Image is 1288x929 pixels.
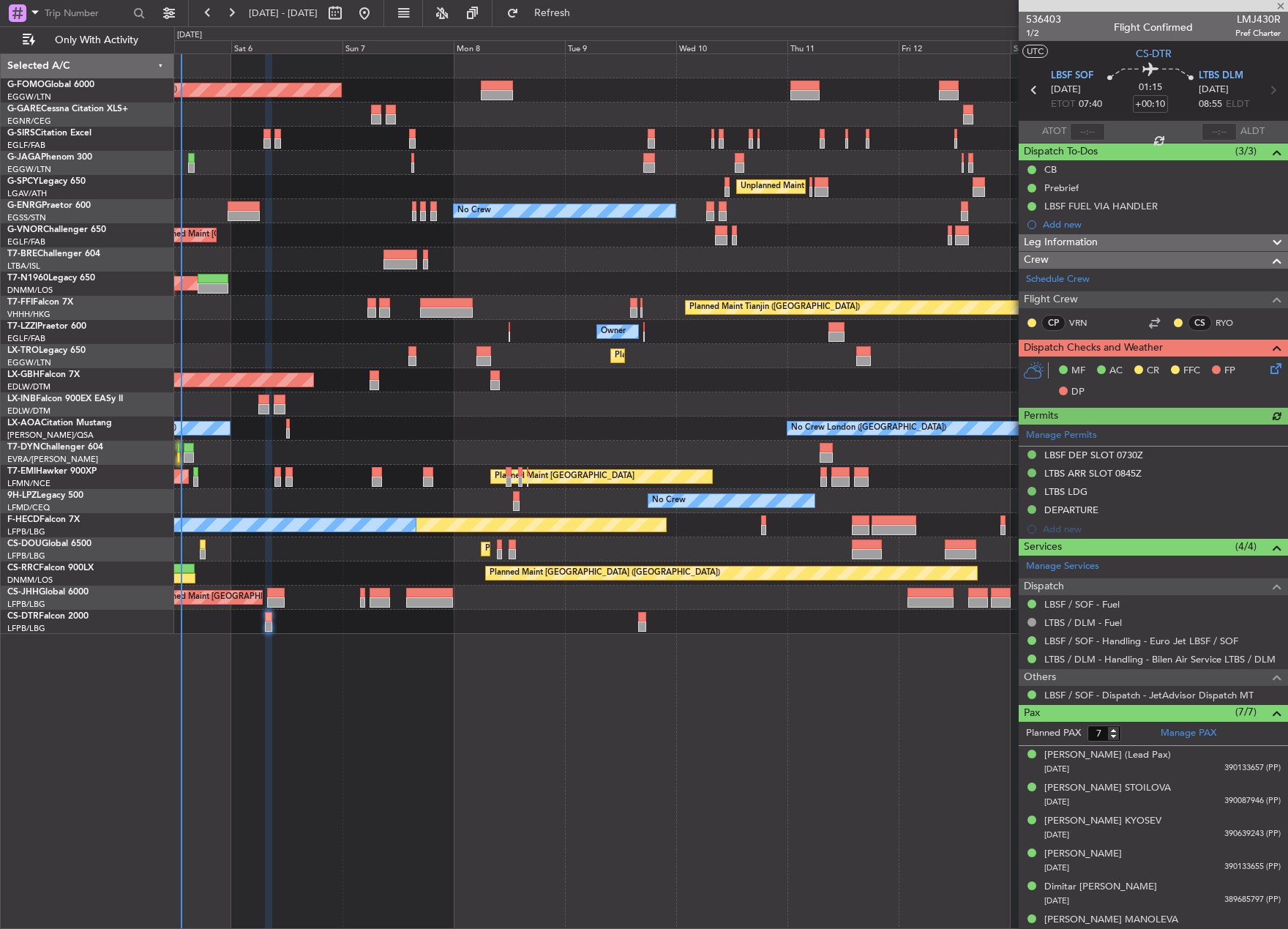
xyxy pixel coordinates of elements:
[38,35,154,45] span: Only With Activity
[7,333,45,344] a: EGLF/FAB
[7,212,46,223] a: EGSS/STN
[1044,748,1171,763] div: [PERSON_NAME] (Lead Pax)
[1235,704,1257,720] span: (7/7)
[7,225,43,234] span: G-VNOR
[1240,124,1265,139] span: ALDT
[7,564,39,572] span: CS-RRC
[787,40,899,53] div: Thu 11
[1071,364,1085,378] span: MF
[1024,234,1098,251] span: Leg Information
[7,419,41,428] span: LX-AOA
[7,129,35,138] span: G-SIRS
[45,2,129,24] input: Trip Number
[1041,315,1066,331] div: CP
[7,395,123,403] a: LX-INBFalcon 900EX EASy II
[1147,364,1159,378] span: CR
[7,515,40,524] span: F-HECD
[689,296,860,318] div: Planned Maint Tianjin ([GEOGRAPHIC_DATA])
[7,588,39,597] span: CS-JHH
[1011,40,1122,53] div: Sat 13
[7,153,41,162] span: G-JAGA
[7,116,51,127] a: EGNR/CEG
[500,1,588,25] button: Refresh
[7,443,103,452] a: T7-DYNChallenger 604
[1199,69,1243,83] span: LTBS DLM
[1183,364,1200,378] span: FFC
[7,105,41,113] span: G-GARE
[7,309,50,320] a: VHHH/HKG
[7,201,42,210] span: G-ENRG
[454,40,565,53] div: Mon 8
[7,491,83,500] a: 9H-LPZLegacy 500
[522,8,583,18] span: Refresh
[16,29,159,52] button: Only With Activity
[1235,143,1257,159] span: (3/3)
[490,562,720,584] div: Planned Maint [GEOGRAPHIC_DATA] ([GEOGRAPHIC_DATA])
[1044,200,1158,212] div: LBSF FUEL VIA HANDLER
[1044,880,1157,895] div: Dimitar [PERSON_NAME]
[1026,27,1061,40] span: 1/2
[7,250,100,258] a: T7-BREChallenger 604
[249,7,318,20] span: [DATE] - [DATE]
[1216,316,1248,329] a: RYO
[1044,796,1069,807] span: [DATE]
[1199,97,1222,112] span: 08:55
[7,381,50,392] a: EDLW/DTM
[1024,705,1040,722] span: Pax
[1224,364,1235,378] span: FP
[1026,12,1061,27] span: 536403
[1109,364,1123,378] span: AC
[7,443,40,452] span: T7-DYN
[7,623,45,634] a: LFPB/LBG
[1044,653,1276,665] a: LTBS / DLM - Handling - Bilen Air Service LTBS / DLM
[1051,97,1075,112] span: ETOT
[7,370,80,379] a: LX-GBHFalcon 7X
[1051,83,1081,97] span: [DATE]
[7,467,36,476] span: T7-EMI
[1024,143,1098,160] span: Dispatch To-Dos
[1224,828,1281,840] span: 390639243 (PP)
[7,153,92,162] a: G-JAGAPhenom 300
[1114,20,1193,35] div: Flight Confirmed
[1044,616,1122,629] a: LTBS / DLM - Fuel
[7,322,37,331] span: T7-LZZI
[1161,726,1216,741] a: Manage PAX
[495,466,634,488] div: Planned Maint [GEOGRAPHIC_DATA]
[7,105,128,113] a: G-GARECessna Citation XLS+
[1022,45,1048,58] button: UTC
[7,599,45,610] a: LFPB/LBG
[7,298,73,307] a: T7-FFIFalcon 7X
[1139,81,1162,95] span: 01:15
[1024,340,1163,357] span: Dispatch Checks and Weather
[1235,27,1281,40] span: Pref Charter
[7,81,45,89] span: G-FOMO
[7,188,47,199] a: LGAV/ATH
[457,200,491,222] div: No Crew
[1224,762,1281,775] span: 390133657 (PP)
[1224,894,1281,906] span: 389685797 (PP)
[899,40,1010,53] div: Fri 12
[1024,252,1049,269] span: Crew
[7,274,48,283] span: T7-N1960
[7,164,51,175] a: EGGW/LTN
[7,357,51,368] a: EGGW/LTN
[601,321,626,343] div: Owner
[1024,669,1056,686] span: Others
[1026,559,1099,574] a: Manage Services
[7,540,42,548] span: CS-DOU
[7,370,40,379] span: LX-GBH
[1235,539,1257,554] span: (4/4)
[1044,814,1161,829] div: [PERSON_NAME] KYOSEV
[7,551,45,561] a: LFPB/LBG
[7,129,91,138] a: G-SIRSCitation Excel
[7,419,112,428] a: LX-AOACitation Mustang
[7,285,53,296] a: DNMM/LOS
[7,588,89,597] a: CS-JHHGlobal 6000
[1044,913,1178,928] div: [PERSON_NAME] MANOLEVA
[1224,861,1281,873] span: 390133655 (PP)
[652,490,686,512] div: No Crew
[7,515,80,524] a: F-HECDFalcon 7X
[1224,795,1281,807] span: 390087946 (PP)
[1044,847,1122,862] div: [PERSON_NAME]
[1044,895,1069,906] span: [DATE]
